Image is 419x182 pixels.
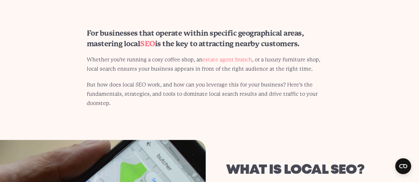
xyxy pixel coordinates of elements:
[202,56,252,63] a: estate agent branch
[226,164,364,176] h2: What is local SEO?
[87,80,333,108] p: But how does local SEO work, and how can you leverage this for your business? Here’s the fundamen...
[87,55,333,74] p: Whether you’re running a cosy coffee shop, an , or a luxury furniture shop, local search ensures ...
[140,40,155,48] a: SEO
[87,29,304,48] strong: For businesses that operate within specific geographical areas, mastering local is the key to att...
[395,158,411,174] button: Open CMP widget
